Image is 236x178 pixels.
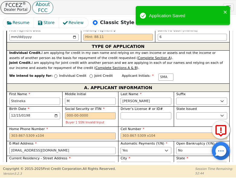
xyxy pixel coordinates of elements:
span: Social Security or ITIN [65,107,105,111]
input: Hint: 88.11 [83,34,153,41]
span: All Rights Reserved. [82,167,116,171]
span: Automatic Payments (Y/N) [121,142,167,145]
button: Report Error to FCC [212,121,230,139]
span: Birth Date [9,107,30,111]
u: Complete Sections A & B [95,66,137,70]
span: Home Phone Number [9,127,48,131]
p: Version 3.2.3 [3,171,116,176]
button: close [223,8,228,15]
p: Copyright © 2015- 2025 First Credit Corporation. [3,167,116,172]
div: I am applying for credit in my own name and relying on my own income or assets and not the income... [9,51,227,61]
div: Application Saved [149,12,221,19]
strong: Individual Credit. [9,51,42,55]
input: YYYY-MM-DD [9,112,60,120]
div: I am applying for joint credit with another person and we are applying in each of our names and r... [9,61,227,70]
span: Same As Cash (months) [158,28,201,32]
span: First Name [9,92,31,96]
span: E-Mail Address [9,142,37,145]
p: Dealer Portal [4,7,27,12]
p: Joint Credit [94,73,113,79]
u: Complete Section A [138,56,170,60]
p: About [36,3,50,6]
span: Suffix [176,92,186,96]
span: State [176,156,188,160]
p: FCC [36,9,50,12]
span: Review [69,20,84,26]
span: Resume [13,20,30,26]
p: Individual Credit [59,73,86,79]
button: FCCEZ®Dealer Portal [1,1,31,14]
span: Current Residency - Street Address [9,156,71,160]
p: Classic Style [100,19,134,26]
span: Store [44,20,55,26]
p: 52:44 [195,171,233,176]
sup: ® [22,1,26,6]
span: First Payment Date [9,28,44,32]
span: Open Bankruptcy (Y/N) [176,142,218,145]
p: Session Time Remaining: [195,167,233,171]
span: Middle Initial [65,92,86,96]
span: State Issued [176,107,197,111]
button: AboutFCC [32,1,53,14]
strong: Joint Credit. [9,61,32,65]
span: Monthly Payment $ [83,28,119,32]
button: Toggle navigation [223,4,234,11]
input: 000-00-0000 [65,112,116,120]
span: We intend to apply for: [9,73,53,83]
button: Store [34,18,59,28]
input: 303-867-5309 x104 [9,133,116,140]
span: Cell Number [121,127,144,131]
span: Last Name [121,92,141,96]
span: City [121,156,130,160]
span: TYPE OF APPLICATION [92,42,145,50]
span: Applicant Initials: [122,74,154,78]
input: 303-867-5309 x104 [121,133,227,140]
input: 0 [158,34,227,41]
button: Review [59,18,88,28]
button: Resume [3,18,34,28]
span: A. APPLICANT INFORMATION [84,84,152,92]
input: YYYY-MM-DD [9,34,79,41]
span: Driver’s License # or ID# [121,107,163,111]
p: FCCEZ [4,3,27,7]
p: Buyer 1 SSN Invalid Input [66,121,115,124]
